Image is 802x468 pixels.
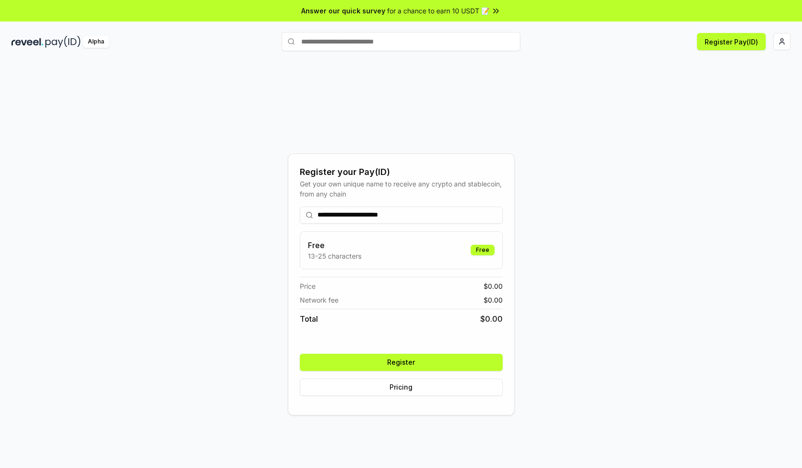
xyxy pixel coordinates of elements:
span: Total [300,313,318,325]
span: Price [300,281,316,291]
button: Register Pay(ID) [697,33,766,50]
div: Alpha [83,36,109,48]
div: Free [471,245,495,255]
span: $ 0.00 [484,281,503,291]
div: Get your own unique name to receive any crypto and stablecoin, from any chain [300,179,503,199]
h3: Free [308,239,361,251]
span: $ 0.00 [484,295,503,305]
span: Network fee [300,295,338,305]
span: for a chance to earn 10 USDT 📝 [387,6,489,16]
p: 13-25 characters [308,251,361,261]
img: reveel_dark [11,36,43,48]
div: Register your Pay(ID) [300,165,503,179]
button: Pricing [300,379,503,396]
button: Register [300,354,503,371]
span: Answer our quick survey [301,6,385,16]
img: pay_id [45,36,81,48]
span: $ 0.00 [480,313,503,325]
